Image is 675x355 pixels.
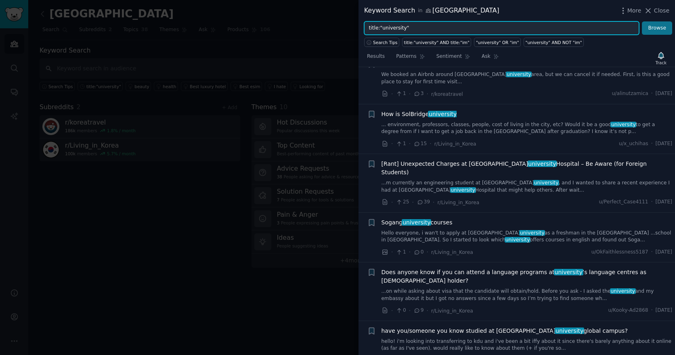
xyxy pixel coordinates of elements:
span: 25 [396,199,409,206]
span: university [505,237,530,243]
span: university [554,269,583,275]
span: Sentiment [436,53,462,60]
a: Ask [479,50,502,67]
div: title:"university" AND title:"im" [404,40,470,45]
span: · [651,249,653,256]
span: · [391,90,393,98]
span: [Rant] Unexpected Charges at [GEOGRAPHIC_DATA] Hospital – Be Aware (for Foreign Students) [382,160,673,177]
span: 15 [413,140,427,148]
a: title:"university" AND title:"im" [402,38,471,47]
span: Patterns [396,53,416,60]
span: · [391,306,393,315]
span: university [610,288,636,294]
div: Keyword Search [GEOGRAPHIC_DATA] [364,6,499,16]
a: We booked an Airbnb around [GEOGRAPHIC_DATA]universityarea, but we can cancel it if needed. First... [382,71,673,85]
span: [DATE] [656,307,672,314]
span: 1 [396,90,406,97]
span: · [409,306,411,315]
div: "university" OR "im" [476,40,519,45]
span: r/koreatravel [431,91,463,97]
span: · [651,90,653,97]
span: · [409,90,411,98]
span: · [391,198,393,207]
button: More [619,6,641,15]
span: university [528,161,557,167]
span: u/OkFaithlessness5187 [591,249,648,256]
a: Patterns [393,50,428,67]
a: Sentiment [434,50,473,67]
span: have you/someone you know studied at [GEOGRAPHIC_DATA] global campus? [382,327,628,335]
span: 0 [413,249,423,256]
span: r/Living_in_Korea [438,200,480,205]
span: university [519,230,545,236]
span: · [391,248,393,256]
span: · [427,248,428,256]
span: 3 [413,90,423,97]
span: u/x_uchihas [619,140,648,148]
span: 39 [417,199,430,206]
span: [DATE] [656,140,672,148]
span: · [412,198,414,207]
button: Search Tips [364,38,399,47]
a: ...on while asking about visa that the candidate will obtain/hold. Before you ask - I asked theun... [382,288,673,302]
span: · [409,248,411,256]
span: r/Living_in_Korea [431,308,473,314]
span: · [427,306,428,315]
span: 0 [396,307,406,314]
span: · [427,90,428,98]
a: "university" AND NOT "im" [524,38,584,47]
span: u/Perfect_Case4111 [599,199,648,206]
a: Results [364,50,388,67]
div: "university" AND NOT "im" [526,40,582,45]
a: "university" OR "im" [474,38,521,47]
span: in [418,7,422,15]
a: ... environment, professors, classes, people, cost of living in the city, etc? Would it be a good... [382,121,673,135]
span: [DATE] [656,249,672,256]
span: · [651,307,653,314]
a: have you/someone you know studied at [GEOGRAPHIC_DATA]universityglobal campus? [382,327,628,335]
a: Soganguniversitycourses [382,218,453,227]
span: university [506,72,532,77]
span: · [430,139,431,148]
span: · [433,198,434,207]
span: Does anyone know if you can attend a language programs at ’s language centres as [DEMOGRAPHIC_DAT... [382,268,673,285]
span: More [627,6,641,15]
a: Hello everyone, i wan't to apply at [GEOGRAPHIC_DATA]universityas a freshman in the [GEOGRAPHIC_D... [382,230,673,244]
span: Close [654,6,669,15]
a: How is SolBridgeuniversity [382,110,457,118]
span: university [610,122,636,127]
span: Sogang courses [382,218,453,227]
button: Close [644,6,669,15]
input: Try a keyword related to your business [364,21,639,35]
span: r/Living_in_Korea [431,249,473,255]
span: u/Kooky-Ad2868 [608,307,648,314]
span: [DATE] [656,199,672,206]
a: Does anyone know if you can attend a language programs atuniversity’s language centres as [DEMOGR... [382,268,673,285]
span: · [409,139,411,148]
span: 1 [396,140,406,148]
span: How is SolBridge [382,110,457,118]
button: Browse [642,21,672,35]
span: 1 [396,249,406,256]
span: Search Tips [373,40,398,45]
span: university [428,111,457,117]
span: Ask [482,53,491,60]
span: · [651,199,653,206]
span: 9 [413,307,423,314]
a: [Rant] Unexpected Charges at [GEOGRAPHIC_DATA]universityHospital – Be Aware (for Foreign Students) [382,160,673,177]
span: university [533,180,559,186]
span: [DATE] [656,90,672,97]
span: · [651,140,653,148]
a: ...m currently an engineering student at [GEOGRAPHIC_DATA]university, and I wanted to share a rec... [382,180,673,194]
span: · [391,139,393,148]
span: university [450,187,476,193]
div: Track [656,60,667,66]
a: hello! i'm looking into transferring to kdu and i've been a bit iffy about it since there's barel... [382,338,673,352]
button: Track [653,50,669,67]
span: Results [367,53,385,60]
span: university [402,219,431,226]
span: r/Living_in_Korea [434,141,476,147]
span: u/alinutzamica [612,90,648,97]
span: university [555,328,584,334]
